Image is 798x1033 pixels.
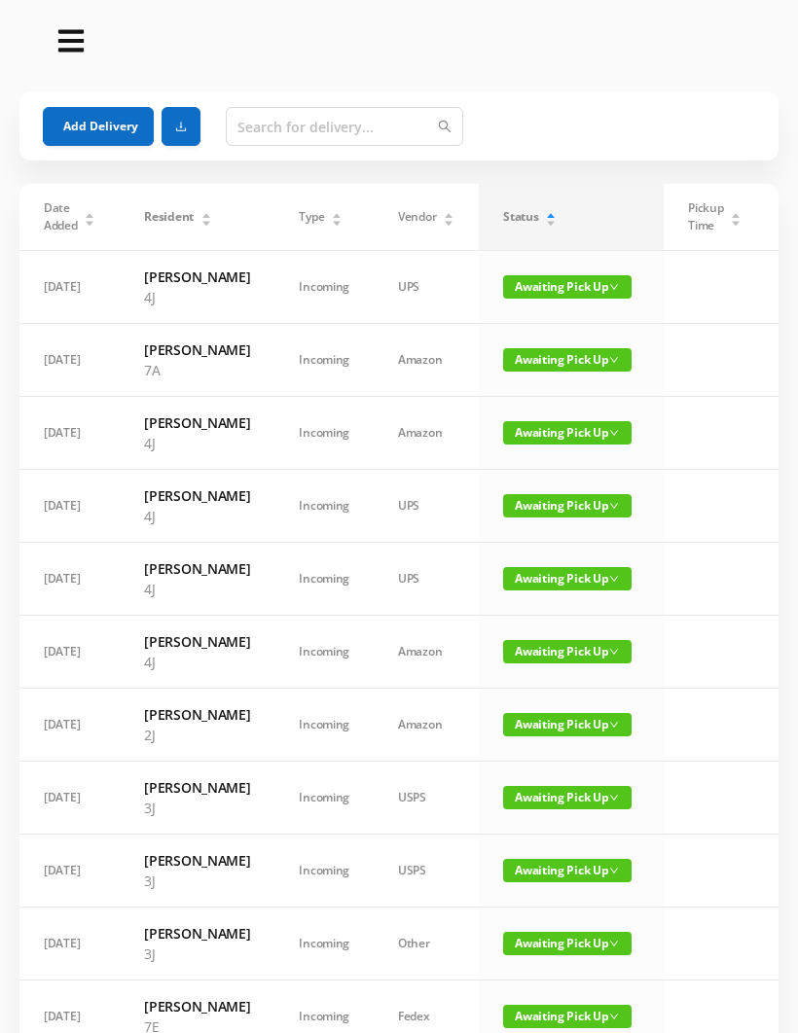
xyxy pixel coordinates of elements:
[144,923,250,944] h6: [PERSON_NAME]
[274,616,374,689] td: Incoming
[84,210,95,222] div: Sort
[19,616,120,689] td: [DATE]
[374,543,479,616] td: UPS
[609,501,619,511] i: icon: down
[274,470,374,543] td: Incoming
[85,210,95,216] i: icon: caret-up
[503,640,632,663] span: Awaiting Pick Up
[144,777,250,798] h6: [PERSON_NAME]
[731,218,742,224] i: icon: caret-down
[730,210,742,222] div: Sort
[274,762,374,835] td: Incoming
[144,506,250,526] p: 4J
[19,397,120,470] td: [DATE]
[274,397,374,470] td: Incoming
[19,543,120,616] td: [DATE]
[609,939,619,948] i: icon: down
[144,631,250,652] h6: [PERSON_NAME]
[688,199,723,234] span: Pickup Time
[731,210,742,216] i: icon: caret-up
[503,1005,632,1028] span: Awaiting Pick Up
[503,348,632,372] span: Awaiting Pick Up
[609,720,619,730] i: icon: down
[374,616,479,689] td: Amazon
[503,786,632,809] span: Awaiting Pick Up
[144,944,250,964] p: 3J
[609,428,619,438] i: icon: down
[609,647,619,657] i: icon: down
[19,689,120,762] td: [DATE]
[274,324,374,397] td: Incoming
[162,107,200,146] button: icon: download
[503,494,632,517] span: Awaiting Pick Up
[546,210,557,216] i: icon: caret-up
[19,324,120,397] td: [DATE]
[19,835,120,908] td: [DATE]
[374,324,479,397] td: Amazon
[144,339,250,360] h6: [PERSON_NAME]
[144,433,250,453] p: 4J
[200,210,212,222] div: Sort
[443,210,454,222] div: Sort
[19,470,120,543] td: [DATE]
[274,835,374,908] td: Incoming
[85,218,95,224] i: icon: caret-down
[546,218,557,224] i: icon: caret-down
[144,652,250,672] p: 4J
[274,251,374,324] td: Incoming
[144,360,250,380] p: 7A
[609,355,619,365] i: icon: down
[19,251,120,324] td: [DATE]
[200,218,211,224] i: icon: caret-down
[374,251,479,324] td: UPS
[332,218,343,224] i: icon: caret-down
[299,208,324,226] span: Type
[274,689,374,762] td: Incoming
[144,725,250,745] p: 2J
[19,762,120,835] td: [DATE]
[144,558,250,579] h6: [PERSON_NAME]
[503,932,632,955] span: Awaiting Pick Up
[374,397,479,470] td: Amazon
[545,210,557,222] div: Sort
[144,996,250,1016] h6: [PERSON_NAME]
[374,835,479,908] td: USPS
[503,208,538,226] span: Status
[144,208,194,226] span: Resident
[144,704,250,725] h6: [PERSON_NAME]
[19,908,120,980] td: [DATE]
[503,859,632,882] span: Awaiting Pick Up
[144,798,250,818] p: 3J
[609,282,619,292] i: icon: down
[503,275,632,299] span: Awaiting Pick Up
[398,208,436,226] span: Vendor
[274,543,374,616] td: Incoming
[609,574,619,584] i: icon: down
[444,218,454,224] i: icon: caret-down
[609,866,619,875] i: icon: down
[226,107,463,146] input: Search for delivery...
[331,210,343,222] div: Sort
[444,210,454,216] i: icon: caret-up
[144,850,250,871] h6: [PERSON_NAME]
[374,762,479,835] td: USPS
[144,287,250,307] p: 4J
[374,689,479,762] td: Amazon
[144,412,250,433] h6: [PERSON_NAME]
[144,485,250,506] h6: [PERSON_NAME]
[43,107,154,146] button: Add Delivery
[144,871,250,891] p: 3J
[374,470,479,543] td: UPS
[503,713,632,736] span: Awaiting Pick Up
[144,267,250,287] h6: [PERSON_NAME]
[200,210,211,216] i: icon: caret-up
[609,1012,619,1021] i: icon: down
[44,199,78,234] span: Date Added
[609,793,619,802] i: icon: down
[144,579,250,599] p: 4J
[274,908,374,980] td: Incoming
[332,210,343,216] i: icon: caret-up
[438,120,452,133] i: icon: search
[503,421,632,445] span: Awaiting Pick Up
[374,908,479,980] td: Other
